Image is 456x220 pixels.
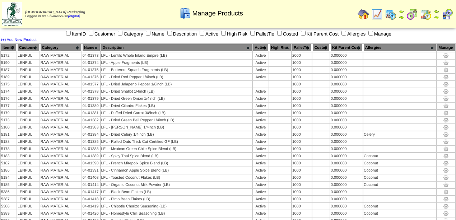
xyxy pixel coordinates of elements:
[1,60,17,66] td: 5190
[17,60,39,66] td: LENFUL
[82,167,100,174] td: 04-01391
[25,10,85,14] span: [DEMOGRAPHIC_DATA] Packaging
[249,31,274,37] label: PalletTie
[399,14,404,20] img: arrowright.gif
[292,160,312,167] td: 1000
[17,74,39,80] td: LENFUL
[292,95,312,102] td: 1000
[40,67,82,73] td: RAW MATERIAL
[17,52,39,59] td: LENFUL
[40,160,82,167] td: RAW MATERIAL
[101,81,252,88] td: LFL - Dried Jalapeno Pepper 1/8inch (LB)
[330,110,363,116] td: 0.000000
[17,124,39,131] td: LENFUL
[1,95,17,102] td: 5176
[363,210,436,217] td: Coconut
[82,74,100,80] td: 04-01376
[253,190,268,194] div: Active
[40,81,82,88] td: RAW MATERIAL
[1,146,17,152] td: 5178
[17,210,39,217] td: LENFUL
[101,203,252,210] td: LFL - Chipotle Chorizo Seasoning (LB)
[101,60,252,66] td: LFL - Apple Fragments (LB)
[82,153,100,159] td: 04-01389
[17,203,39,210] td: LENFUL
[292,203,312,210] td: 1000
[40,95,82,102] td: RAW MATERIAL
[82,117,100,123] td: 04-01382
[40,174,82,181] td: RAW MATERIAL
[299,31,339,37] label: Kit Parent Cost
[330,131,363,138] td: 0.000000
[1,160,17,167] td: 5182
[330,74,363,80] td: 0.000000
[82,124,100,131] td: 04-01383
[87,31,115,37] label: Customer
[1,110,17,116] td: 5179
[17,88,39,95] td: LENFUL
[253,97,268,101] div: Active
[101,210,252,217] td: LFL - Homestyle Chili Seasoning (LB)
[292,139,312,145] td: 1000
[17,131,39,138] td: LENFUL
[420,9,432,20] img: calendarinout.gif
[443,67,449,73] img: settings.gif
[292,52,312,59] td: 2000
[292,110,312,116] td: 1000
[40,139,82,145] td: RAW MATERIAL
[253,183,268,187] div: Active
[101,44,252,52] th: Description
[292,196,312,202] td: 1000
[253,111,268,115] div: Active
[292,189,312,195] td: 1000
[330,139,363,145] td: 0.000000
[292,146,312,152] td: 1000
[82,44,100,52] th: Name
[330,103,363,109] td: 0.000000
[363,182,436,188] td: Coconut
[443,139,449,145] img: settings.gif
[443,146,449,152] img: settings.gif
[82,110,100,116] td: 04-01381
[40,103,82,109] td: RAW MATERIAL
[17,167,39,174] td: LENFUL
[40,124,82,131] td: RAW MATERIAL
[442,9,453,20] img: calendarcustomer.gif
[443,189,449,195] img: settings.gif
[1,103,17,109] td: 5177
[367,31,391,37] label: Manage
[1,131,17,138] td: 5181
[101,88,252,95] td: LFL - Dried Shallot 1/4inch (LB)
[253,53,268,58] div: Active
[82,60,100,66] td: 04-01374
[253,154,268,158] div: Active
[101,167,252,174] td: LFL - Cinnamon Apple Spice Blend (LB)
[443,175,449,181] img: settings.gif
[1,189,17,195] td: 5386
[101,146,252,152] td: LFL - Mexican Green Chile Spice Blend (LB)
[330,44,363,52] th: Kit Parent Cost
[250,31,255,36] input: PalletTie
[40,88,82,95] td: RAW MATERIAL
[1,174,17,181] td: 5184
[363,153,436,159] td: Coconut
[330,81,363,88] td: 0.000000
[253,132,268,137] div: Active
[1,117,17,123] td: 5173
[82,196,100,202] td: 04-01418
[253,125,268,130] div: Active
[434,14,439,20] img: arrowright.gif
[363,131,436,138] td: Celery
[330,203,363,210] td: 0.000000
[65,31,86,37] label: ItemID
[40,74,82,80] td: RAW MATERIAL
[200,31,204,36] input: Active
[292,117,312,123] td: 1000
[253,197,268,201] div: Active
[443,110,449,116] img: settings.gif
[292,103,312,109] td: 1000
[1,210,17,217] td: 5389
[330,60,363,66] td: 0.000000
[17,182,39,188] td: LENFUL
[82,160,100,167] td: 04-01390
